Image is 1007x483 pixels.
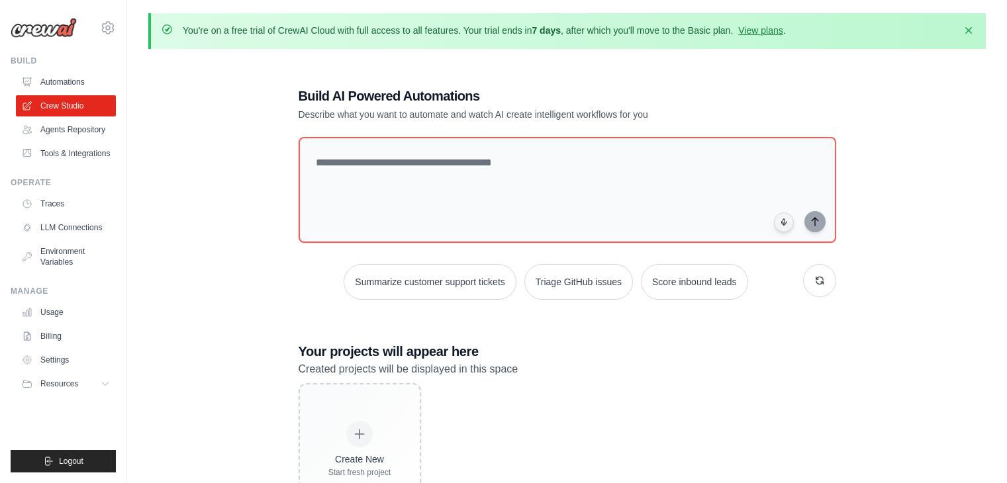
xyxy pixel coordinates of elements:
p: Created projects will be displayed in this space [299,361,836,378]
div: Create New [328,453,391,466]
button: Get new suggestions [803,264,836,297]
strong: 7 days [532,25,561,36]
a: Agents Repository [16,119,116,140]
div: Start fresh project [328,467,391,478]
p: You're on a free trial of CrewAI Cloud with full access to all features. Your trial ends in , aft... [183,24,786,37]
a: Usage [16,302,116,323]
div: Build [11,56,116,66]
a: View plans [738,25,783,36]
span: Resources [40,378,78,389]
a: LLM Connections [16,217,116,238]
a: Crew Studio [16,95,116,116]
div: Manage [11,286,116,296]
a: Settings [16,349,116,371]
img: Logo [11,18,77,38]
div: Operate [11,177,116,188]
h1: Build AI Powered Automations [299,87,743,105]
button: Logout [11,450,116,472]
button: Summarize customer support tickets [344,264,516,300]
a: Tools & Integrations [16,143,116,164]
button: Resources [16,373,116,394]
a: Traces [16,193,116,214]
h3: Your projects will appear here [299,342,836,361]
span: Logout [59,456,83,466]
a: Environment Variables [16,241,116,273]
a: Billing [16,326,116,347]
p: Describe what you want to automate and watch AI create intelligent workflows for you [299,108,743,121]
button: Score inbound leads [641,264,748,300]
button: Triage GitHub issues [524,264,633,300]
button: Click to speak your automation idea [774,212,794,232]
a: Automations [16,71,116,93]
